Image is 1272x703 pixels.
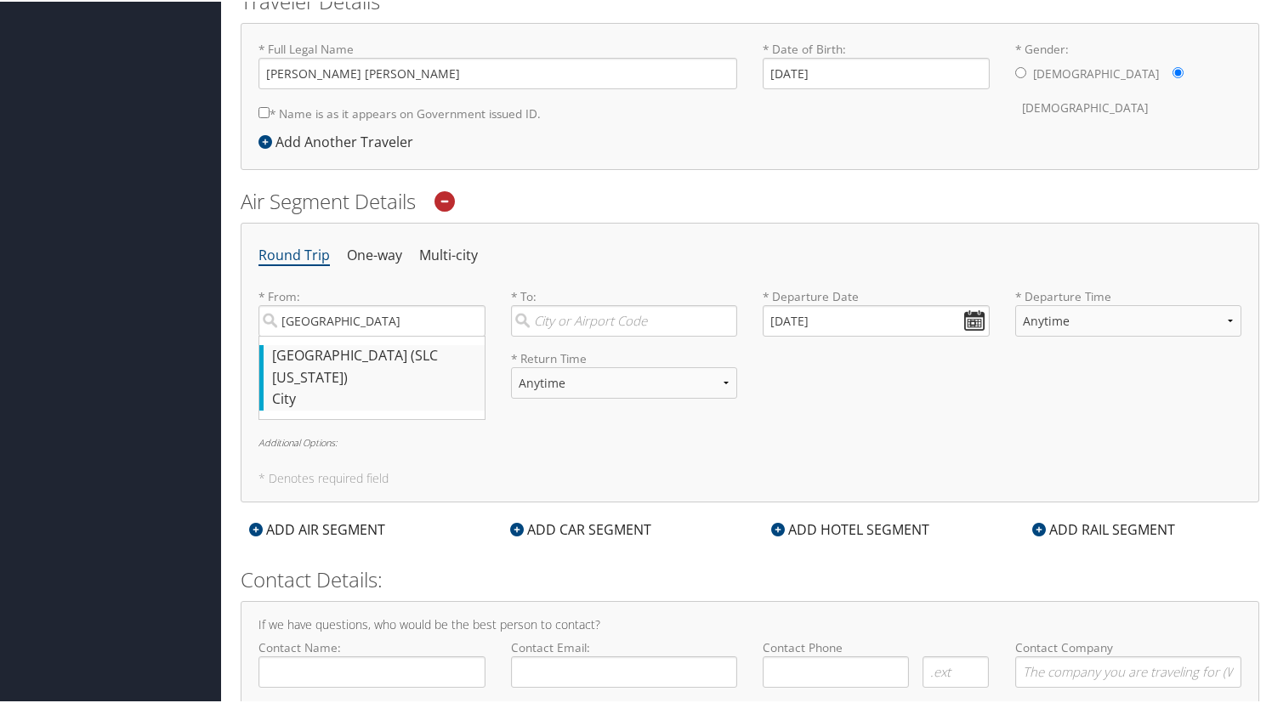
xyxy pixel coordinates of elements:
div: Add Another Traveler [258,130,422,150]
label: Contact Email: [511,638,738,686]
div: ADD RAIL SEGMENT [1024,518,1184,538]
label: Contact Name: [258,638,486,686]
label: * To: [511,286,738,335]
input: [GEOGRAPHIC_DATA] (SLC [US_STATE])City [258,303,486,335]
div: ADD CAR SEGMENT [502,518,660,538]
label: [DEMOGRAPHIC_DATA] [1022,90,1148,122]
input: * Gender:[DEMOGRAPHIC_DATA][DEMOGRAPHIC_DATA] [1015,65,1026,77]
li: One-way [347,239,402,269]
input: * Date of Birth: [763,56,990,88]
input: Contact Company [1015,655,1242,686]
li: Multi-city [419,239,478,269]
div: [GEOGRAPHIC_DATA] (SLC [US_STATE]) [272,343,476,387]
input: Contact Name: [258,655,486,686]
input: * Full Legal Name [258,56,737,88]
h4: If we have questions, who would be the best person to contact? [258,617,1241,629]
h2: Contact Details: [241,564,1259,592]
label: * Return Time [511,349,738,366]
label: * Date of Birth: [763,39,990,88]
input: * Gender:[DEMOGRAPHIC_DATA][DEMOGRAPHIC_DATA] [1173,65,1184,77]
div: ADD HOTEL SEGMENT [763,518,938,538]
input: Contact Email: [511,655,738,686]
label: [DEMOGRAPHIC_DATA] [1033,56,1159,88]
div: City [272,387,476,409]
h2: Air Segment Details [241,185,1259,214]
label: * Departure Date [763,286,990,303]
h6: Additional Options: [258,436,1241,445]
label: * Full Legal Name [258,39,737,88]
input: * Name is as it appears on Government issued ID. [258,105,270,116]
input: City or Airport Code [511,303,738,335]
label: Contact Company [1015,638,1242,686]
h5: * Denotes required field [258,471,1241,483]
input: MM/DD/YYYY [763,303,990,335]
select: * Departure Time [1015,303,1242,335]
li: Round Trip [258,239,330,269]
label: Contact Phone [763,638,990,655]
div: ADD AIR SEGMENT [241,518,394,538]
label: * Departure Time [1015,286,1242,349]
label: * From: [258,286,486,335]
label: * Name is as it appears on Government issued ID. [258,96,541,128]
input: .ext [923,655,989,686]
label: * Gender: [1015,39,1242,123]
